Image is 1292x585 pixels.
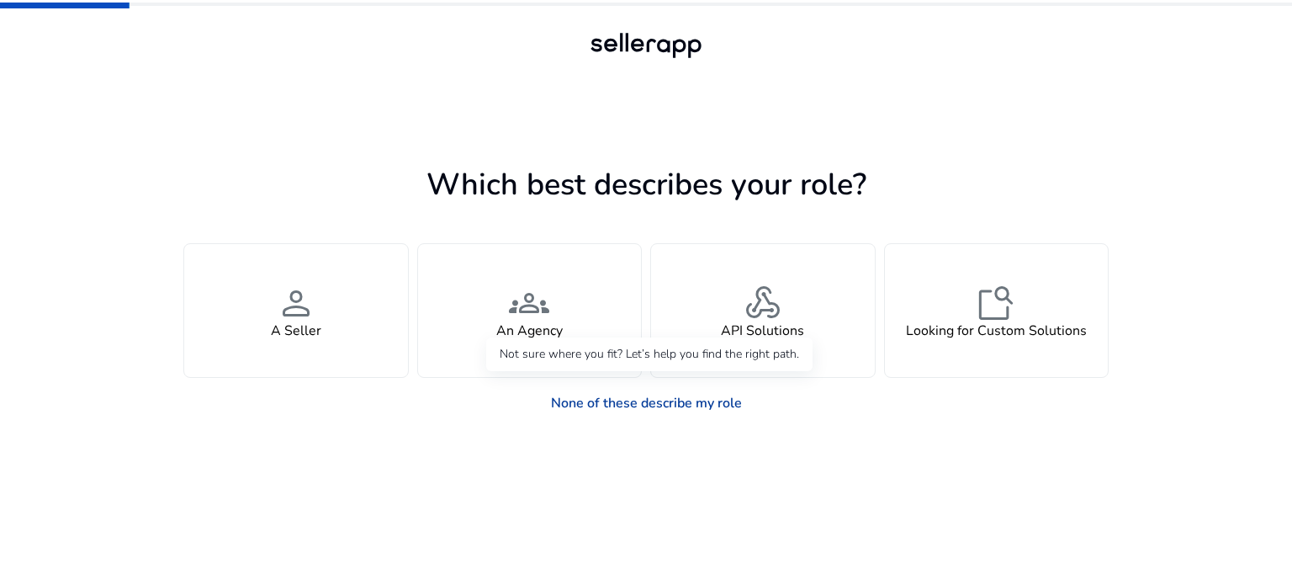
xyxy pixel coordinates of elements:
[183,167,1109,203] h1: Which best describes your role?
[743,283,783,323] span: webhook
[496,323,563,339] h4: An Agency
[537,386,755,420] a: None of these describe my role
[271,323,321,339] h4: A Seller
[509,283,549,323] span: groups
[183,243,409,378] button: personA Seller
[417,243,643,378] button: groupsAn Agency
[884,243,1109,378] button: feature_searchLooking for Custom Solutions
[486,338,813,371] div: Not sure where you fit? Let’s help you find the right path.
[276,283,316,323] span: person
[650,243,876,378] button: webhookAPI Solutions
[906,323,1087,339] h4: Looking for Custom Solutions
[976,283,1016,323] span: feature_search
[721,323,804,339] h4: API Solutions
